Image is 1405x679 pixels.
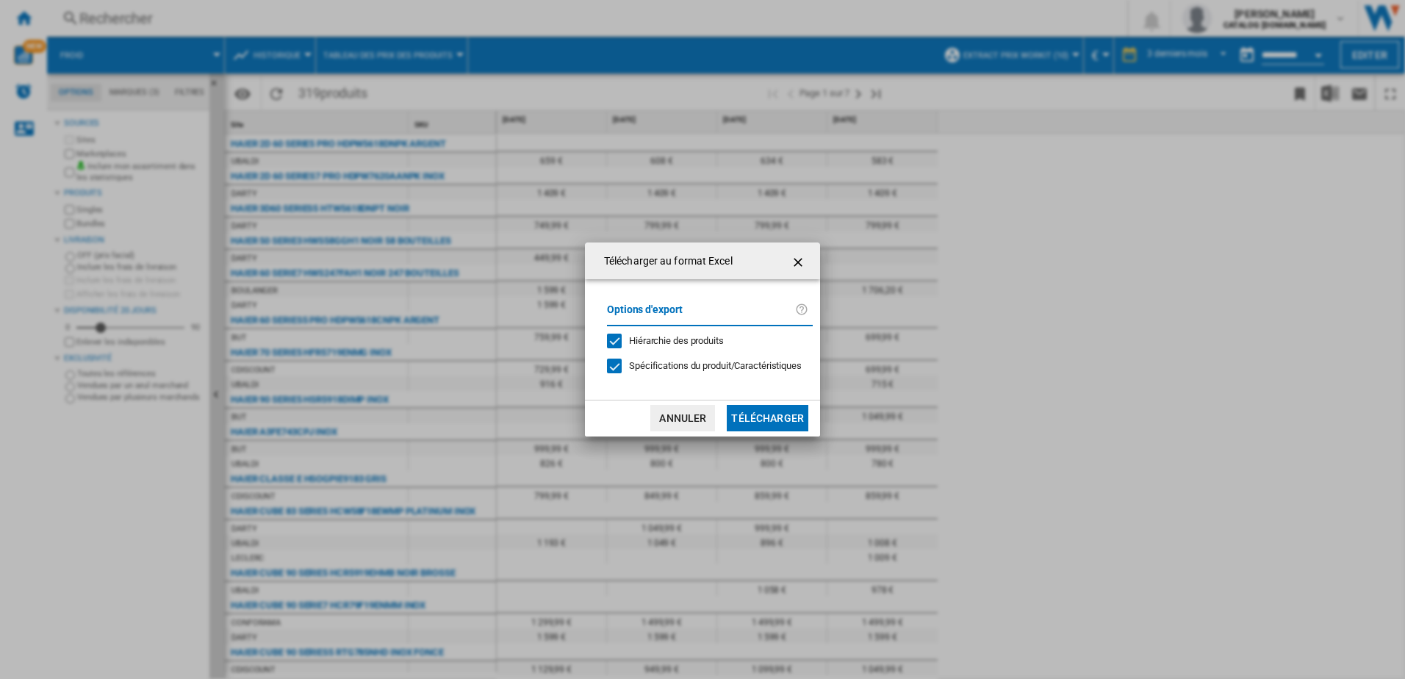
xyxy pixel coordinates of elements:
[629,335,724,346] span: Hiérarchie des produits
[607,301,795,328] label: Options d'export
[629,360,802,371] span: Spécifications du produit/Caractéristiques
[650,405,715,431] button: Annuler
[791,254,808,271] ng-md-icon: getI18NText('BUTTONS.CLOSE_DIALOG')
[629,359,802,373] div: S'applique uniquement à la vision catégorie
[597,254,733,269] h4: Télécharger au format Excel
[785,246,814,276] button: getI18NText('BUTTONS.CLOSE_DIALOG')
[607,334,801,348] md-checkbox: Hiérarchie des produits
[727,405,808,431] button: Télécharger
